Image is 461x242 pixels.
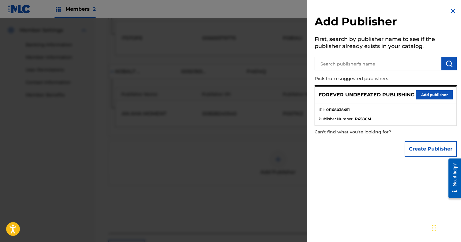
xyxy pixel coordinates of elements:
img: MLC Logo [7,5,31,13]
iframe: Resource Center [444,153,461,203]
span: Publisher Number : [319,116,353,122]
span: 2 [93,6,96,12]
h2: Add Publisher [315,15,457,30]
button: Add publisher [416,90,453,99]
img: Search Works [445,60,453,67]
strong: P458CM [355,116,371,122]
p: Pick from suggested publishers: [315,72,422,85]
p: FOREVER UNDEFEATED PUBLISHING [319,91,414,99]
input: Search publisher's name [315,57,441,70]
h5: First, search by publisher name to see if the publisher already exists in your catalog. [315,34,457,53]
p: Can't find what you're looking for? [315,126,422,138]
span: IPI : [319,107,325,113]
div: Drag [432,219,436,237]
iframe: Chat Widget [430,213,461,242]
button: Create Publisher [405,141,457,157]
img: Top Rightsholders [55,6,62,13]
strong: 01168038451 [326,107,350,113]
span: Members [66,6,96,13]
